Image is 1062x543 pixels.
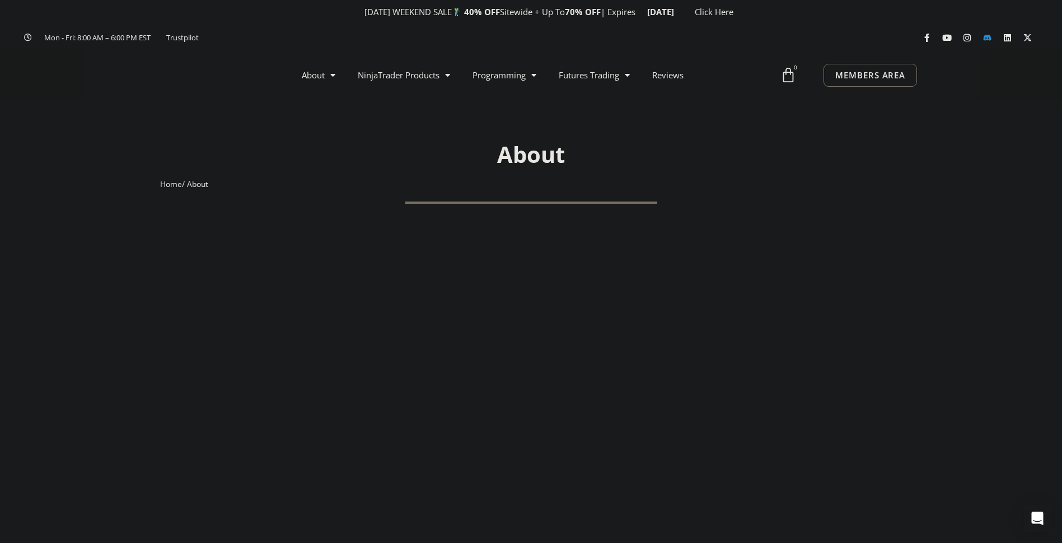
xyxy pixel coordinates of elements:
span: MEMBERS AREA [835,71,905,79]
a: About [291,62,347,88]
a: 0 [764,59,813,91]
a: Reviews [641,62,695,88]
nav: Breadcrumb [160,177,902,191]
img: 🏌️‍♂️ [452,8,461,16]
a: Home [160,179,182,189]
a: Futures Trading [548,62,641,88]
a: MEMBERS AREA [824,64,917,87]
img: ⌛ [636,8,644,16]
div: Open Intercom Messenger [1024,505,1051,532]
h1: About [160,139,902,170]
strong: [DATE] [647,6,684,17]
span: 0 [791,63,800,72]
strong: 70% OFF [565,6,601,17]
img: 🏭 [675,8,683,16]
strong: 40% OFF [464,6,500,17]
a: Trustpilot [166,31,199,44]
img: 🎉 [355,8,364,16]
a: Programming [461,62,548,88]
span: Mon - Fri: 8:00 AM – 6:00 PM EST [41,31,151,44]
a: NinjaTrader Products [347,62,461,88]
a: Click Here [695,6,733,17]
nav: Menu [291,62,778,88]
span: [DATE] WEEKEND SALE Sitewide + Up To | Expires [353,6,647,17]
img: LogoAI | Affordable Indicators – NinjaTrader [130,55,250,95]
